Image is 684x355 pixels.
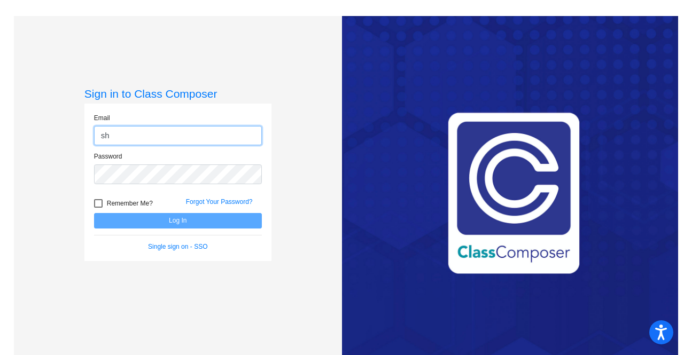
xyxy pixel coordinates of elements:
[94,152,122,161] label: Password
[94,113,110,123] label: Email
[186,198,253,206] a: Forgot Your Password?
[84,87,271,100] h3: Sign in to Class Composer
[148,243,207,250] a: Single sign on - SSO
[94,213,262,228] button: Log In
[107,197,153,210] span: Remember Me?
